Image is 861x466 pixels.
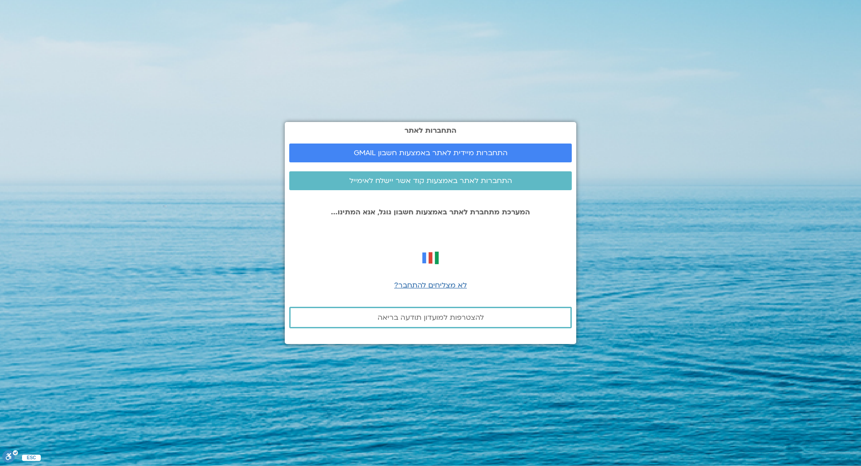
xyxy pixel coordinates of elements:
span: התחברות מיידית לאתר באמצעות חשבון GMAIL [354,149,508,157]
span: התחברות לאתר באמצעות קוד אשר יישלח לאימייל [349,177,512,185]
p: המערכת מתחברת לאתר באמצעות חשבון גוגל, אנא המתינו... [289,208,572,216]
a: לא מצליחים להתחבר? [394,280,467,290]
span: להצטרפות למועדון תודעה בריאה [378,314,484,322]
a: התחברות מיידית לאתר באמצעות חשבון GMAIL [289,144,572,162]
a: התחברות לאתר באמצעות קוד אשר יישלח לאימייל [289,171,572,190]
h2: התחברות לאתר [289,126,572,135]
a: להצטרפות למועדון תודעה בריאה [289,307,572,328]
